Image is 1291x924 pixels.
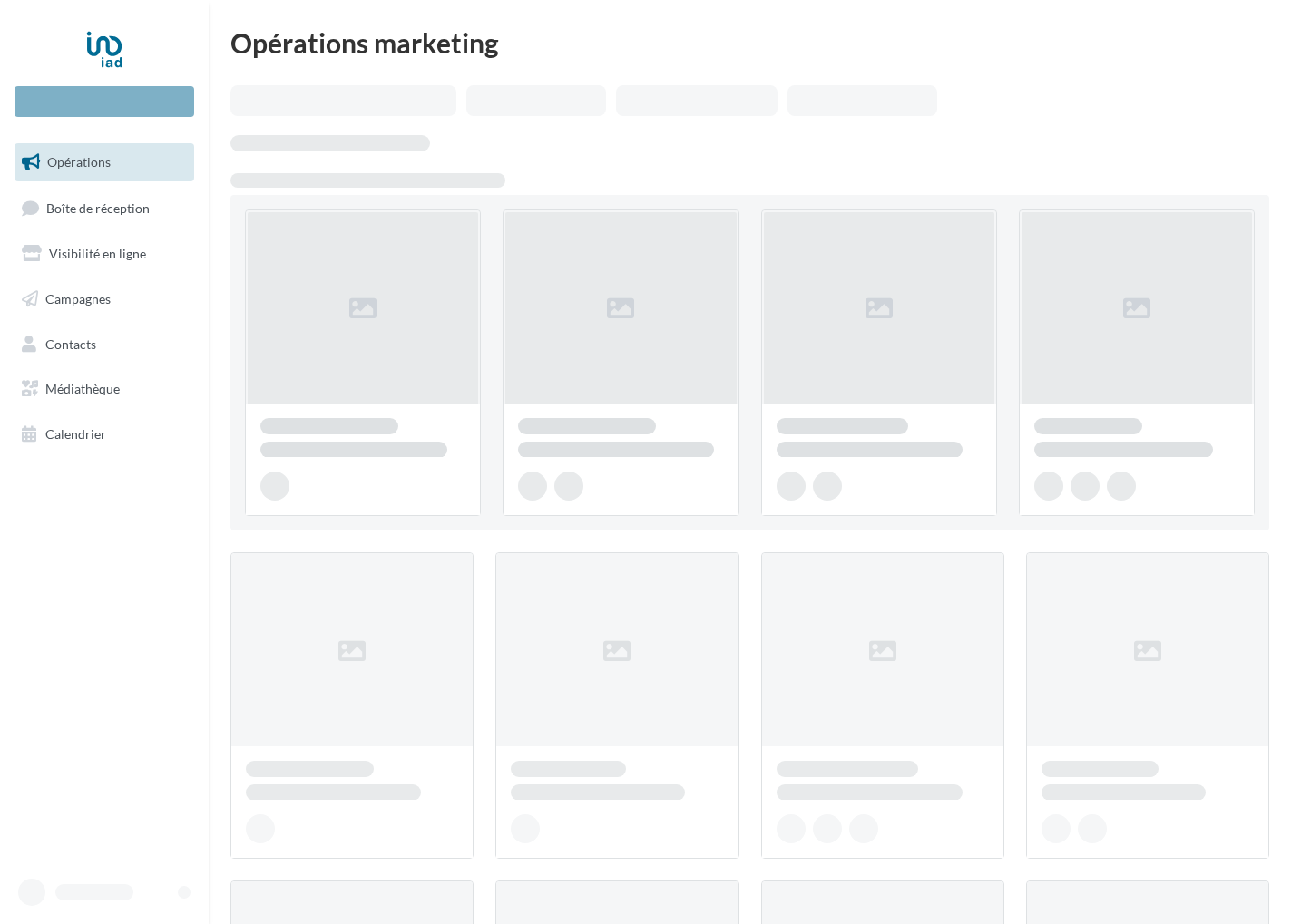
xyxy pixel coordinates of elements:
[45,336,96,351] span: Contacts
[11,326,198,364] a: Contacts
[49,246,146,261] span: Visibilité en ligne
[45,381,120,396] span: Médiathèque
[45,426,106,442] span: Calendrier
[45,291,111,306] span: Campagnes
[11,280,198,318] a: Campagnes
[11,235,198,273] a: Visibilité en ligne
[11,143,198,181] a: Opérations
[15,86,194,117] div: Nouvelle campagne
[46,199,150,215] span: Boîte de réception
[11,415,198,453] a: Calendrier
[11,370,198,408] a: Médiathèque
[11,189,198,228] a: Boîte de réception
[47,154,111,170] span: Opérations
[230,29,1269,56] div: Opérations marketing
